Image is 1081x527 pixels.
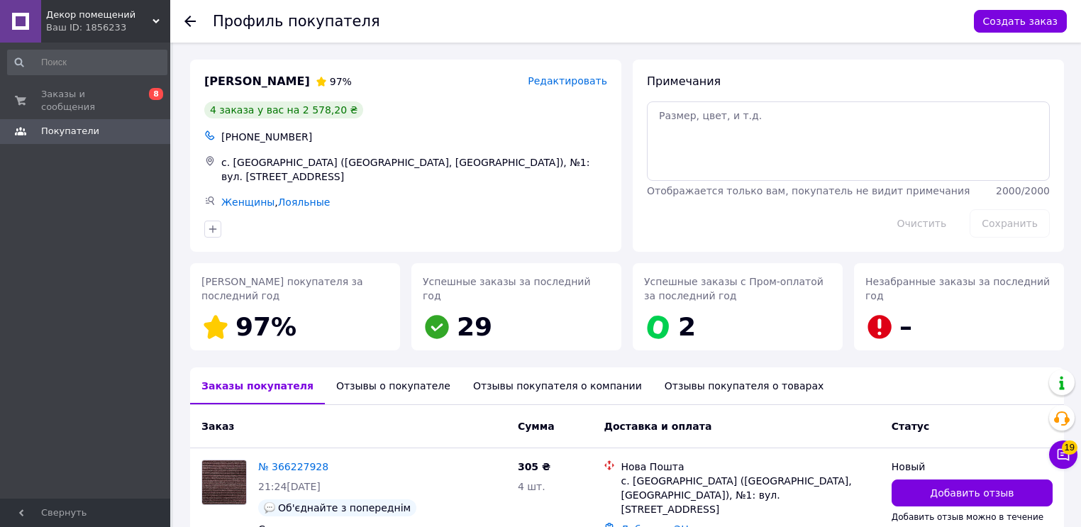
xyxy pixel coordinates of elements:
div: Отзывы о покупателе [325,367,462,404]
a: Лояльные [278,196,331,208]
div: с. [GEOGRAPHIC_DATA] ([GEOGRAPHIC_DATA], [GEOGRAPHIC_DATA]), №1: вул. [STREET_ADDRESS] [218,152,610,187]
span: Статус [892,421,929,432]
span: Заказ [201,421,234,432]
span: 97% [330,76,352,87]
button: Добавить отзыв [892,479,1053,506]
div: Отзывы покупателя о компании [462,367,653,404]
span: [PERSON_NAME] покупателя за последний год [201,276,363,301]
span: 19 [1062,440,1077,455]
span: Об'єднайте з попереднім [278,502,411,514]
div: Новый [892,460,1053,474]
button: Создать заказ [974,10,1067,33]
span: Добавить отзыв [930,486,1014,500]
span: 4 шт. [518,481,545,492]
span: Доставка и оплата [604,421,711,432]
span: Редактировать [528,75,607,87]
div: с. [GEOGRAPHIC_DATA] ([GEOGRAPHIC_DATA], [GEOGRAPHIC_DATA]), №1: вул. [STREET_ADDRESS] [621,474,880,516]
button: Чат с покупателем19 [1049,440,1077,469]
span: Сумма [518,421,555,432]
span: [PERSON_NAME] [204,74,310,90]
span: Покупатели [41,125,99,138]
div: [PHONE_NUMBER] [218,127,610,147]
div: Ваш ID: 1856233 [46,21,170,34]
span: Незабранные заказы за последний год [865,276,1050,301]
span: 29 [457,312,492,341]
a: № 366227928 [258,461,328,472]
span: 2000 / 2000 [996,185,1050,196]
span: – [899,312,912,341]
div: Отзывы покупателя о товарах [653,367,836,404]
div: Вернуться назад [184,14,196,28]
span: Примечания [647,74,721,88]
img: Фото товару [202,460,246,504]
img: :speech_balloon: [264,502,275,514]
span: 97% [235,312,296,341]
div: Нова Пошта [621,460,880,474]
span: 8 [149,88,163,100]
span: 2 [678,312,696,341]
input: Поиск [7,50,167,75]
div: , [218,192,610,212]
span: 21:24[DATE] [258,481,321,492]
span: Успешные заказы за последний год [423,276,591,301]
h1: Профиль покупателя [213,13,380,30]
a: Фото товару [201,460,247,505]
a: Женщины [221,196,275,208]
span: 305 ₴ [518,461,550,472]
div: 4 заказа у вас на 2 578,20 ₴ [204,101,363,118]
span: Декор помещений [46,9,153,21]
span: Отображается только вам, покупатель не видит примечания [647,185,970,196]
span: Успешные заказы с Пром-оплатой за последний год [644,276,824,301]
span: Заказы и сообщения [41,88,131,113]
div: Заказы покупателя [190,367,325,404]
